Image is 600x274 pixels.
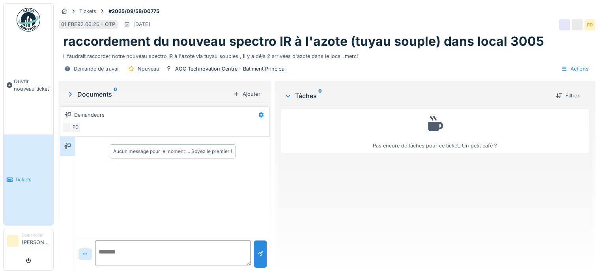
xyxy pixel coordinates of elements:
h1: raccordement du nouveau spectro IR à l'azote (tuyau souple) dans local 3005 [63,34,544,49]
li: [PERSON_NAME] [22,232,50,249]
div: Filtrer [553,90,583,101]
div: Documents [66,89,230,99]
div: Nouveau [138,65,159,73]
a: Tickets [4,134,53,226]
span: Ouvrir nouveau ticket [14,78,50,93]
div: Aucun message pour le moment … Soyez le premier ! [113,148,232,155]
div: 01.FBE92.06.26 - OTP [61,21,115,28]
a: Demandeur[PERSON_NAME] [7,232,50,251]
div: Demande de travail [74,65,120,73]
div: Demandeurs [74,111,105,119]
div: AGC Technovation Centre - Bâtiment Principal [175,65,286,73]
sup: 0 [114,89,117,99]
div: Tickets [79,7,96,15]
div: Actions [557,63,592,75]
sup: 0 [318,91,322,101]
div: PD [70,122,81,133]
div: Tâches [284,91,550,101]
strong: #2025/09/58/00775 [105,7,163,15]
a: Ouvrir nouveau ticket [4,36,53,134]
span: Tickets [15,176,50,183]
div: Demandeur [22,232,50,238]
div: Pas encore de tâches pour ce ticket. Un petit café ? [286,113,584,149]
div: Il faudrait raccorder notre nouveau spectro IR à l'azote via tuyau souples , il y a déjà 2 arrivé... [63,49,591,60]
img: Badge_color-CXgf-gQk.svg [17,8,40,32]
div: [DATE] [133,21,150,28]
div: PD [584,19,595,30]
div: Ajouter [230,89,264,99]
